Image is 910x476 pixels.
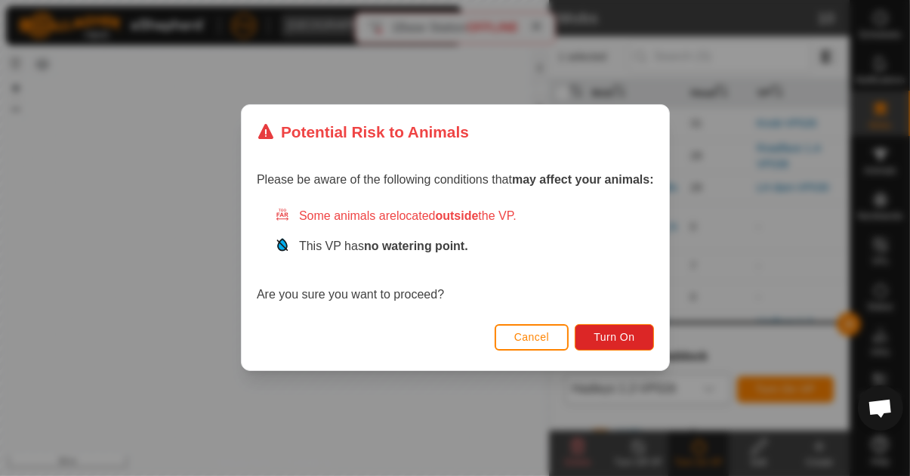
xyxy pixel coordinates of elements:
[299,240,468,253] span: This VP has
[512,174,654,187] strong: may affect your animals:
[257,174,654,187] span: Please be aware of the following conditions that
[858,385,903,431] div: Open chat
[435,210,478,223] strong: outside
[494,324,569,351] button: Cancel
[575,324,653,351] button: Turn On
[257,120,469,144] div: Potential Risk to Animals
[396,210,517,223] span: located the VP.
[514,332,549,344] span: Cancel
[594,332,634,344] span: Turn On
[275,208,654,226] div: Some animals are
[364,240,468,253] strong: no watering point.
[257,208,654,304] div: Are you sure you want to proceed?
